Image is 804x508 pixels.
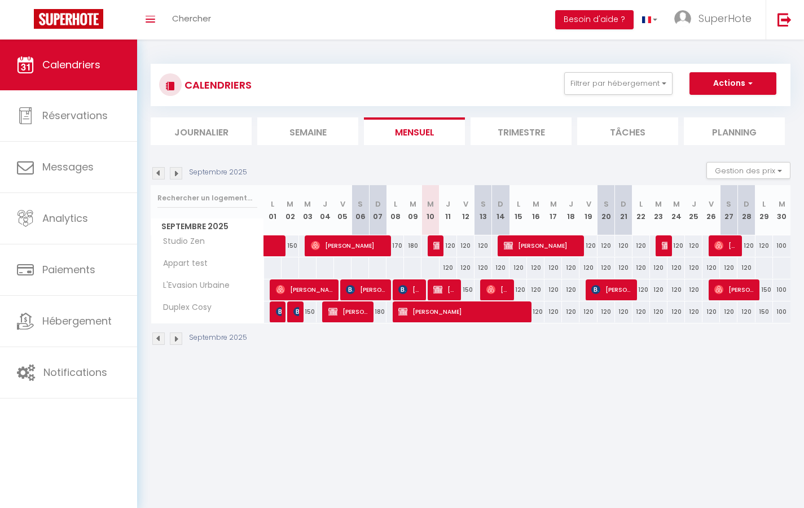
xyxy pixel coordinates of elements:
th: 10 [421,185,439,235]
th: 05 [334,185,352,235]
abbr: S [481,199,486,209]
th: 09 [404,185,421,235]
span: Réservations [42,108,108,122]
th: 24 [667,185,685,235]
div: 120 [685,301,702,322]
span: [PERSON_NAME] [346,279,386,300]
button: Besoin d'aide ? [555,10,634,29]
input: Rechercher un logement... [157,188,257,208]
div: 150 [755,279,773,300]
div: 120 [650,301,667,322]
div: 120 [737,235,755,256]
div: 120 [632,279,650,300]
span: [PERSON_NAME] [311,235,386,256]
abbr: M [673,199,680,209]
span: SuperHote [698,11,752,25]
th: 16 [527,185,544,235]
button: Gestion des prix [706,162,790,179]
div: 120 [720,257,737,278]
abbr: M [304,199,311,209]
span: Septembre 2025 [151,218,263,235]
abbr: S [604,199,609,209]
div: 120 [457,257,475,278]
abbr: M [655,199,662,209]
th: 14 [492,185,509,235]
abbr: M [427,199,434,209]
span: [PERSON_NAME] [504,235,579,256]
p: Septembre 2025 [189,167,247,178]
div: 120 [615,235,632,256]
div: 180 [404,235,421,256]
div: 120 [527,257,544,278]
button: Actions [689,72,776,95]
abbr: J [446,199,450,209]
th: 08 [386,185,404,235]
th: 15 [509,185,527,235]
span: [PERSON_NAME] [398,301,526,322]
div: 150 [299,301,317,322]
div: 120 [632,235,650,256]
span: [PERSON_NAME] [591,279,632,300]
div: 120 [579,301,597,322]
button: Filtrer par hébergement [564,72,673,95]
li: Journalier [151,117,252,145]
span: [PERSON_NAME] [433,235,439,256]
abbr: D [498,199,503,209]
div: 120 [615,301,632,322]
div: 120 [440,257,457,278]
abbr: L [271,199,274,209]
li: Trimestre [471,117,572,145]
th: 11 [440,185,457,235]
abbr: V [709,199,714,209]
span: L'Evasion Urbaine [153,279,232,292]
div: 120 [492,257,509,278]
abbr: V [463,199,468,209]
span: [PERSON_NAME] [398,279,421,300]
div: 120 [457,235,475,256]
li: Tâches [577,117,678,145]
span: Duplex Cosy [153,301,214,314]
th: 29 [755,185,773,235]
abbr: L [762,199,766,209]
div: 120 [544,279,562,300]
span: Hébergement [42,314,112,328]
h3: CALENDRIERS [182,72,252,98]
div: 150 [755,301,773,322]
span: Chercher [172,12,211,24]
div: 120 [475,235,492,256]
th: 26 [702,185,720,235]
div: 120 [650,257,667,278]
div: 120 [562,257,579,278]
abbr: J [569,199,573,209]
img: ... [674,10,691,27]
div: 120 [597,257,615,278]
th: 13 [475,185,492,235]
abbr: D [744,199,749,209]
th: 20 [597,185,615,235]
th: 04 [317,185,334,235]
span: [PERSON_NAME] [662,235,667,256]
th: 27 [720,185,737,235]
th: 22 [632,185,650,235]
th: 17 [544,185,562,235]
abbr: L [517,199,520,209]
span: [PERSON_NAME] [486,279,509,300]
abbr: D [375,199,381,209]
div: 150 [457,279,475,300]
span: [PERSON_NAME] [276,279,334,300]
span: Calendriers [42,58,100,72]
div: 120 [667,279,685,300]
div: 120 [597,301,615,322]
th: 03 [299,185,317,235]
abbr: L [394,199,397,209]
div: 120 [579,257,597,278]
span: Analytics [42,211,88,225]
li: Mensuel [364,117,465,145]
div: 120 [632,257,650,278]
th: 25 [685,185,702,235]
span: [PERSON_NAME] [328,301,369,322]
div: 120 [440,235,457,256]
div: 120 [702,257,720,278]
div: 120 [475,257,492,278]
li: Planning [684,117,785,145]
